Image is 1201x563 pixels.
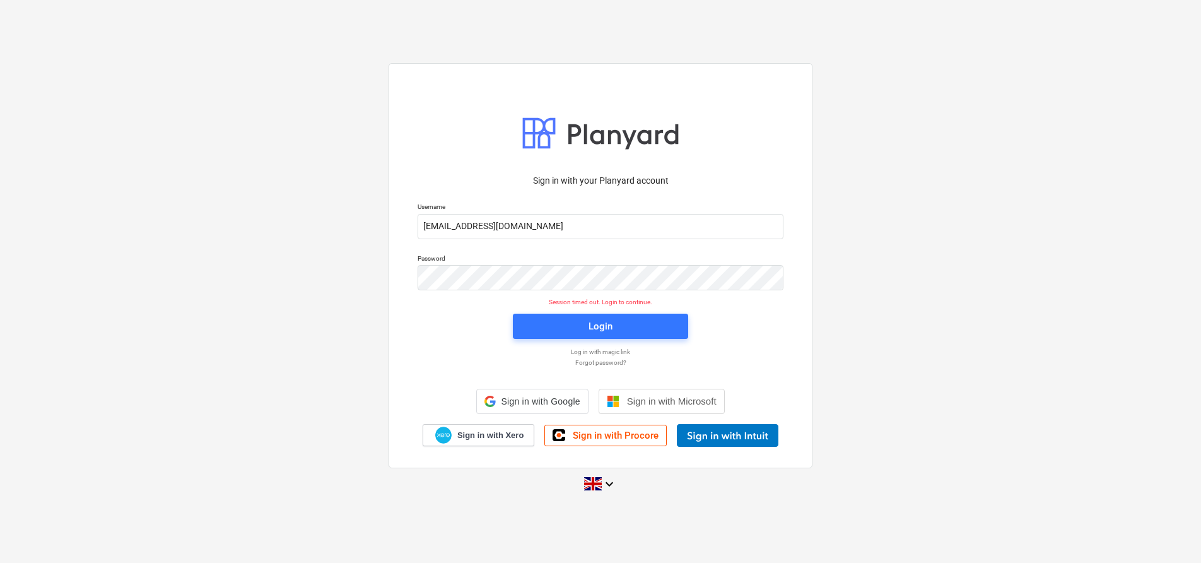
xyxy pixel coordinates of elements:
img: Microsoft logo [607,395,619,408]
p: Username [418,203,783,213]
img: Xero logo [435,427,452,444]
a: Sign in with Procore [544,425,667,446]
p: Session timed out. Login to continue. [410,298,791,306]
p: Password [418,254,783,265]
p: Sign in with your Planyard account [418,174,783,187]
a: Forgot password? [411,359,790,367]
a: Sign in with Xero [423,424,535,446]
i: keyboard_arrow_down [602,477,617,492]
button: Login [513,314,688,339]
div: Login [589,318,612,335]
span: Sign in with Microsoft [627,396,717,406]
span: Sign in with Google [501,396,580,406]
a: Log in with magic link [411,348,790,356]
span: Sign in with Xero [457,430,524,441]
div: Sign in with Google [476,389,588,414]
input: Username [418,214,783,239]
span: Sign in with Procore [573,430,659,441]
